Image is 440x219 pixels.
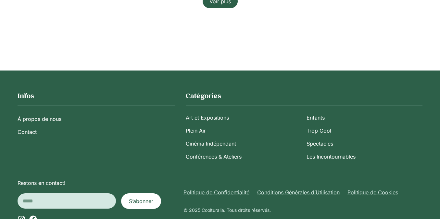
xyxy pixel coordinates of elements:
form: New Form [18,193,161,209]
a: Plein Air [186,124,301,137]
h2: Catégories [186,91,422,100]
nav: Menu [186,111,422,163]
h2: Infos [18,91,175,100]
a: Politique de Confidentialité [183,188,249,196]
p: Restons en contact! [18,179,177,187]
a: Enfants [307,111,422,124]
nav: Menu [18,112,175,138]
a: Conférences & Ateliers [186,150,301,163]
a: Contact [18,125,175,138]
a: Politique de Cookies [347,188,398,196]
a: Art et Expositions [186,111,301,124]
a: Trop Cool [307,124,422,137]
button: S’abonner [121,193,161,209]
a: Cinéma Indépendant [186,137,301,150]
a: À propos de nous [18,112,175,125]
nav: Menu [183,188,422,196]
a: Les Incontournables [307,150,422,163]
a: Conditions Générales d’Utilisation [257,188,340,196]
a: Spectacles [307,137,422,150]
span: S’abonner [129,197,153,205]
div: © 2025 Coolturalia. Tous droits réservés. [183,207,422,213]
